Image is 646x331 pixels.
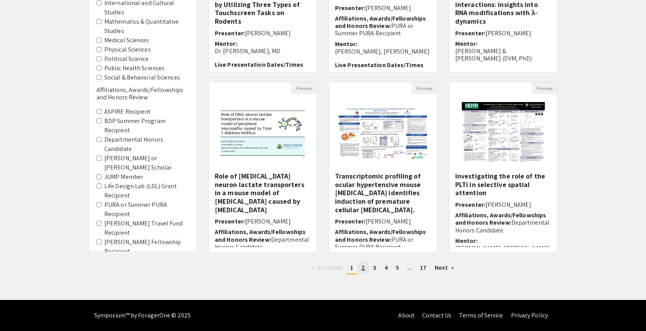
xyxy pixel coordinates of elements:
[365,4,411,12] span: [PERSON_NAME]
[449,82,558,253] div: Open Presentation <p>Investigating the role of the PLTi in selective spatial attention</p>
[350,263,353,272] span: 1
[396,263,399,272] span: 5
[485,201,531,209] span: [PERSON_NAME]
[335,40,358,48] span: Mentor:
[245,29,291,37] span: [PERSON_NAME]
[420,263,427,272] span: 17
[104,219,189,237] label: [PERSON_NAME] Travel Fund Recipient
[318,263,342,272] span: Previous
[335,61,423,84] span: Live Presentation Dates/Times (all times are [GEOGRAPHIC_DATA]):
[104,64,164,73] label: Public Health Sciences
[485,29,531,37] span: [PERSON_NAME]
[411,82,437,94] button: Preview
[104,116,189,135] label: BDP Summer Program Recipient
[455,237,478,245] span: Mentor:
[329,99,437,167] img: <p class="ql-align-center"><span style="color: rgb(47, 88, 151);">Transcriptomic profiling of ocu...
[104,17,189,36] label: Mathematics & Quantitative Studies
[385,263,388,272] span: 4
[455,244,551,259] p: [PERSON_NAME], [PERSON_NAME] Mysore
[104,45,151,54] label: Physical Sciences
[104,36,149,45] label: Medical Sciences
[455,211,546,227] span: Affiliations, Awards/Fellowships and Honors Review:
[365,217,411,225] span: [PERSON_NAME]
[104,182,189,200] label: Life Design Lab (LDL) Grant Recipient
[455,201,551,208] h6: Presenter:
[335,4,431,12] h6: Presenter:
[215,61,303,83] span: Live Presentation Dates/Times (all times are [GEOGRAPHIC_DATA]):
[335,48,431,55] p: [PERSON_NAME], [PERSON_NAME]
[215,236,309,251] span: Departmental Honors Candidate
[335,218,431,225] h6: Presenter:
[209,82,317,253] div: Open Presentation <p>Role of dorsal root ganglion neuron lactate transporters in a mouse model of...
[455,47,551,62] p: [PERSON_NAME] & [PERSON_NAME] (DVM, PhD)
[422,311,451,319] a: Contact Us
[104,73,180,82] label: Social & Behavioral Sciences
[335,228,426,243] span: Affiliations, Awards/Fellowships and Honors Review:
[291,82,317,94] button: Preview
[454,94,552,172] img: <p>Investigating the role of the PLTi in selective spatial attention</p>
[104,54,149,64] label: Political Science
[407,263,412,272] span: ...
[532,82,557,94] button: Preview
[511,311,548,319] a: Privacy Policy
[245,217,291,225] span: [PERSON_NAME]
[455,218,549,234] span: Departmental Honors Candidate
[329,82,437,253] div: Open Presentation <p class="ql-align-center"><span style="color: rgb(47, 88, 151);">Transcriptomi...
[455,172,551,197] h5: Investigating the role of the PLTi in selective spatial attention
[373,263,376,272] span: 3
[215,47,311,55] p: Dr. [PERSON_NAME], MD
[398,311,415,319] a: About
[459,311,503,319] a: Terms of Service
[335,14,426,30] span: Affiliations, Awards/Fellowships and Honors Review:
[361,263,365,272] span: 2
[335,172,431,214] h5: Transcriptomic profiling of ocular hypertensive mouse [MEDICAL_DATA] identifies induction of prem...
[104,135,189,154] label: Departmental Honors Candidate
[215,40,237,48] span: Mentor:
[209,262,558,274] ul: Pagination
[455,29,551,37] h6: Presenter:
[104,154,189,172] label: [PERSON_NAME] or [PERSON_NAME] Scholar
[215,218,311,225] h6: Presenter:
[455,40,478,48] span: Mentor:
[335,236,414,251] span: PURA or Summer PURA Recipient
[215,172,311,214] h5: Role of [MEDICAL_DATA] neuron lactate transporters in a mouse model of [MEDICAL_DATA] caused by [...
[94,300,191,331] div: Symposium™ by ForagerOne © 2025
[104,237,189,256] label: [PERSON_NAME] Fellowship Recipient
[215,29,311,37] h6: Presenter:
[335,22,414,37] span: PURA or Summer PURA Recipient
[6,296,33,325] iframe: Chat
[209,99,317,167] img: <p>Role of dorsal root ganglion neuron lactate transporters in a mouse model of peripheral neurop...
[104,107,151,116] label: ASPIRE Recipient
[431,262,458,274] a: Next page
[104,172,143,182] label: JUMP Member
[97,86,189,101] h6: Affiliations, Awards/Fellowships and Honors Review
[215,228,306,243] span: Affiliations, Awards/Fellowships and Honors Review:
[104,200,189,219] label: PURA or Summer PURA Recipient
